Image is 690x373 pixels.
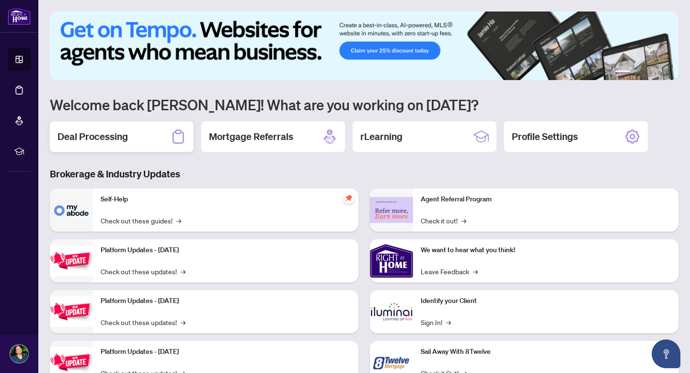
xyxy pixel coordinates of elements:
[615,70,631,74] button: 1
[101,266,185,277] a: Check out these updates!→
[657,70,661,74] button: 5
[370,290,413,333] img: Identify your Client
[652,339,680,368] button: Open asap
[634,70,638,74] button: 2
[50,12,678,80] img: Slide 0
[421,296,671,306] p: Identify your Client
[421,266,478,277] a: Leave Feedback→
[181,266,185,277] span: →
[101,347,351,357] p: Platform Updates - [DATE]
[50,245,93,276] img: Platform Updates - July 21, 2025
[57,130,128,143] h2: Deal Processing
[50,188,93,232] img: Self-Help
[665,70,669,74] button: 6
[101,317,185,327] a: Check out these updates!→
[370,239,413,282] img: We want to hear what you think!
[370,197,413,223] img: Agent Referral Program
[421,347,671,357] p: Sail Away With 8Twelve
[101,194,351,205] p: Self-Help
[650,70,654,74] button: 4
[421,245,671,256] p: We want to hear what you think!
[421,194,671,205] p: Agent Referral Program
[446,317,451,327] span: →
[181,317,185,327] span: →
[101,296,351,306] p: Platform Updates - [DATE]
[461,215,466,226] span: →
[101,245,351,256] p: Platform Updates - [DATE]
[512,130,578,143] h2: Profile Settings
[50,95,678,114] h1: Welcome back [PERSON_NAME]! What are you working on [DATE]?
[343,192,355,204] span: pushpin
[473,266,478,277] span: →
[10,345,28,363] img: Profile Icon
[421,215,466,226] a: Check it out!→
[50,167,678,181] h3: Brokerage & Industry Updates
[50,296,93,326] img: Platform Updates - July 8, 2025
[101,215,181,226] a: Check out these guides!→
[8,7,31,25] img: logo
[176,215,181,226] span: →
[209,130,293,143] h2: Mortgage Referrals
[360,130,402,143] h2: rLearning
[642,70,646,74] button: 3
[421,317,451,327] a: Sign In!→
